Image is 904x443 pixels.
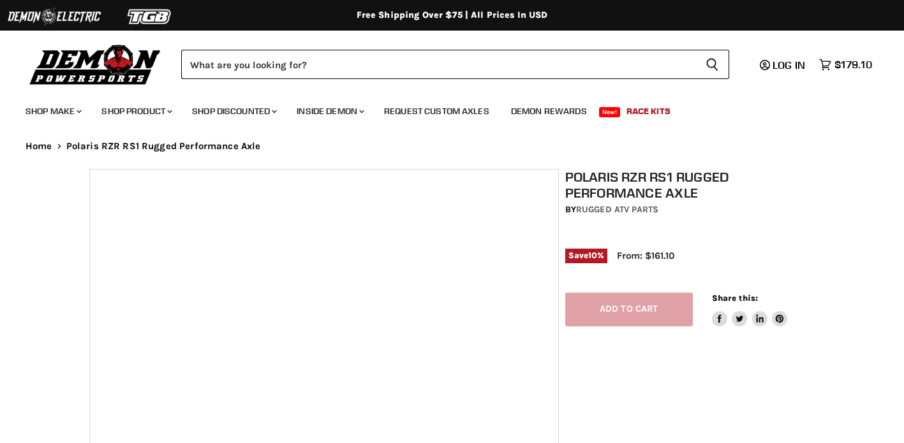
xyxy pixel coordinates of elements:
img: TGB Logo 2 [102,4,198,29]
a: Home [26,141,52,152]
a: Log in [754,59,813,71]
button: Search [695,50,729,79]
a: Inside Demon [287,98,372,124]
aside: Share this: [712,293,788,326]
a: Shop Discounted [182,98,285,124]
span: Log in [773,59,805,71]
input: Search [181,50,695,79]
a: Demon Rewards [501,98,596,124]
h1: Polaris RZR RS1 Rugged Performance Axle [565,169,821,201]
img: Demon Powersports [26,41,165,87]
a: Shop Product [92,98,180,124]
form: Product [181,50,729,79]
div: by [565,203,821,217]
a: Rugged ATV Parts [576,204,658,215]
span: Polaris RZR RS1 Rugged Performance Axle [66,141,261,152]
span: From: $161.10 [617,250,674,261]
span: Share this: [712,293,758,303]
a: $179.10 [813,55,878,74]
span: New! [599,107,621,117]
a: Shop Make [16,98,89,124]
a: Race Kits [617,98,680,124]
span: Save % [565,249,607,263]
a: Request Custom Axles [374,98,499,124]
ul: Main menu [16,93,869,124]
span: 10 [588,251,597,260]
span: $179.10 [834,59,872,71]
img: Demon Electric Logo 2 [6,4,102,29]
